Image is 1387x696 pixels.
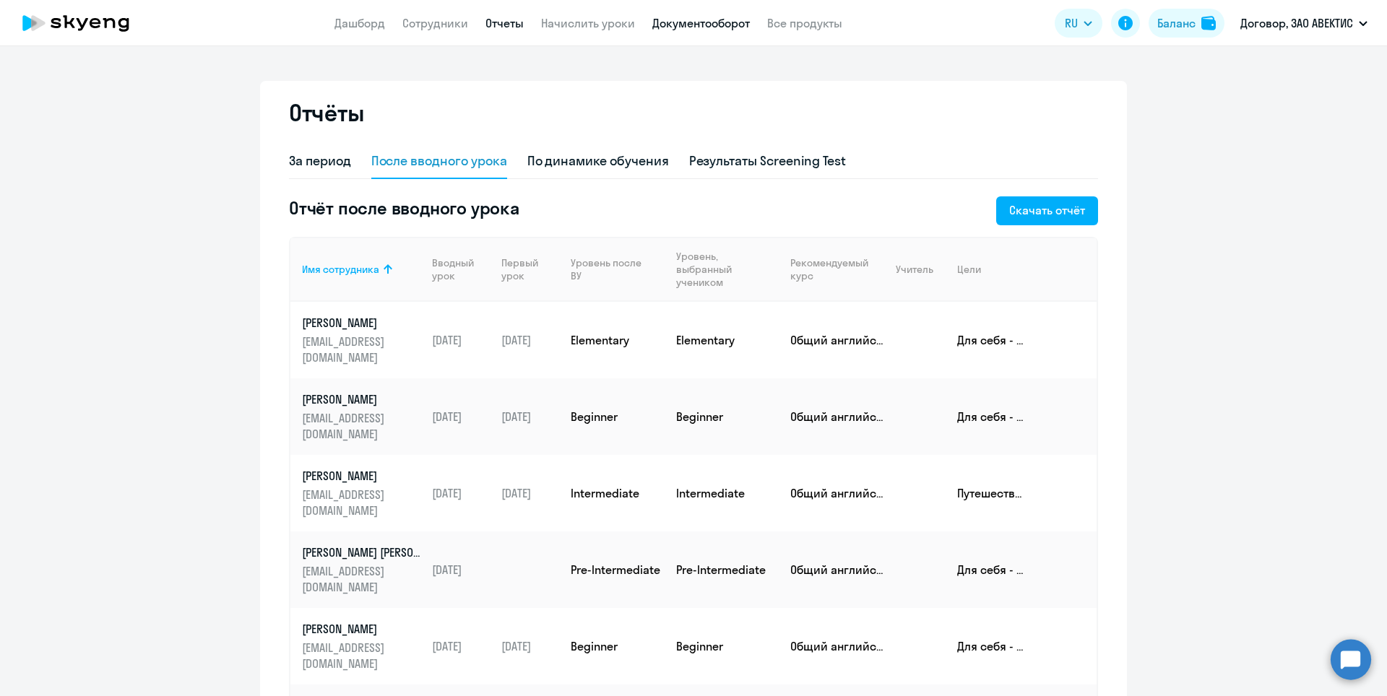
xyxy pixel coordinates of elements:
[302,391,420,407] p: [PERSON_NAME]
[302,334,420,365] p: [EMAIL_ADDRESS][DOMAIN_NAME]
[652,16,750,30] a: Документооборот
[302,315,420,331] p: [PERSON_NAME]
[665,302,779,378] td: Elementary
[302,263,420,276] div: Имя сотрудника
[432,562,490,578] p: [DATE]
[665,455,779,531] td: Intermediate
[302,410,420,442] p: [EMAIL_ADDRESS][DOMAIN_NAME]
[896,263,933,276] div: Учитель
[1055,9,1102,38] button: RU
[289,152,351,170] div: За период
[665,378,779,455] td: Beginner
[957,485,1025,501] p: Путешествия - Общаться с местными в путешествиях; Работа - Читать проф./научную литературу; Работ...
[790,409,884,425] p: Общий английский
[371,152,507,170] div: После вводного урока
[289,98,364,127] h2: Отчёты
[559,531,665,608] td: Pre-Intermediate
[957,332,1025,348] p: Для себя - Фильмы и сериалы в оригинале, понимать тексты и смысл любимых песен; Для себя - самора...
[790,256,884,282] div: Рекомендуемый курс
[302,315,420,365] a: [PERSON_NAME][EMAIL_ADDRESS][DOMAIN_NAME]
[334,16,385,30] a: Дашборд
[957,263,1085,276] div: Цели
[790,332,884,348] p: Общий английский
[501,485,559,501] p: [DATE]
[896,263,946,276] div: Учитель
[432,409,490,425] p: [DATE]
[302,263,379,276] div: Имя сотрудника
[1009,201,1085,219] div: Скачать отчёт
[957,562,1025,578] p: Для себя - саморазвитие, чтобы быть образованным человеком; Работа - Хочется свободно и легко общ...
[501,638,559,654] p: [DATE]
[1240,14,1353,32] p: Договор, ЗАО АВЕКТИС
[402,16,468,30] a: Сотрудники
[689,152,847,170] div: Результаты Screening Test
[790,256,873,282] div: Рекомендуемый курс
[485,16,524,30] a: Отчеты
[676,250,779,289] div: Уровень, выбранный учеником
[541,16,635,30] a: Начислить уроки
[302,468,420,518] a: [PERSON_NAME][EMAIL_ADDRESS][DOMAIN_NAME]
[501,256,559,282] div: Первый урок
[432,485,490,501] p: [DATE]
[1233,6,1375,40] button: Договор, ЗАО АВЕКТИС
[790,638,884,654] p: Общий английский
[302,544,420,595] a: [PERSON_NAME] [PERSON_NAME][EMAIL_ADDRESS][DOMAIN_NAME]
[1065,14,1078,32] span: RU
[289,196,519,219] h5: Отчёт после вводного урока
[1149,9,1224,38] button: Балансbalance
[559,608,665,684] td: Beginner
[302,640,420,671] p: [EMAIL_ADDRESS][DOMAIN_NAME]
[501,256,548,282] div: Первый урок
[1201,16,1216,30] img: balance
[559,455,665,531] td: Intermediate
[790,485,884,501] p: Общий английский
[432,256,480,282] div: Вводный урок
[302,544,420,560] p: [PERSON_NAME] [PERSON_NAME]
[996,196,1098,225] button: Скачать отчёт
[302,621,420,637] p: [PERSON_NAME]
[790,562,884,578] p: Общий английский
[432,638,490,654] p: [DATE]
[432,256,490,282] div: Вводный урок
[1157,14,1196,32] div: Баланс
[571,256,665,282] div: Уровень после ВУ
[501,409,559,425] p: [DATE]
[559,302,665,378] td: Elementary
[302,391,420,442] a: [PERSON_NAME][EMAIL_ADDRESS][DOMAIN_NAME]
[501,332,559,348] p: [DATE]
[767,16,842,30] a: Все продукты
[665,608,779,684] td: Beginner
[665,531,779,608] td: Pre-Intermediate
[957,638,1025,654] p: Для себя - Фильмы и сериалы в оригинале, понимать тексты и смысл любимых песен; Для себя - просто...
[957,409,1025,425] p: Для себя - саморазвитие, чтобы быть образованным человеком; Путешествия - Общаться с местными в п...
[957,263,981,276] div: Цели
[676,250,769,289] div: Уровень, выбранный учеником
[302,563,420,595] p: [EMAIL_ADDRESS][DOMAIN_NAME]
[302,468,420,484] p: [PERSON_NAME]
[527,152,669,170] div: По динамике обучения
[559,378,665,455] td: Beginner
[571,256,652,282] div: Уровень после ВУ
[302,487,420,518] p: [EMAIL_ADDRESS][DOMAIN_NAME]
[302,621,420,671] a: [PERSON_NAME][EMAIL_ADDRESS][DOMAIN_NAME]
[432,332,490,348] p: [DATE]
